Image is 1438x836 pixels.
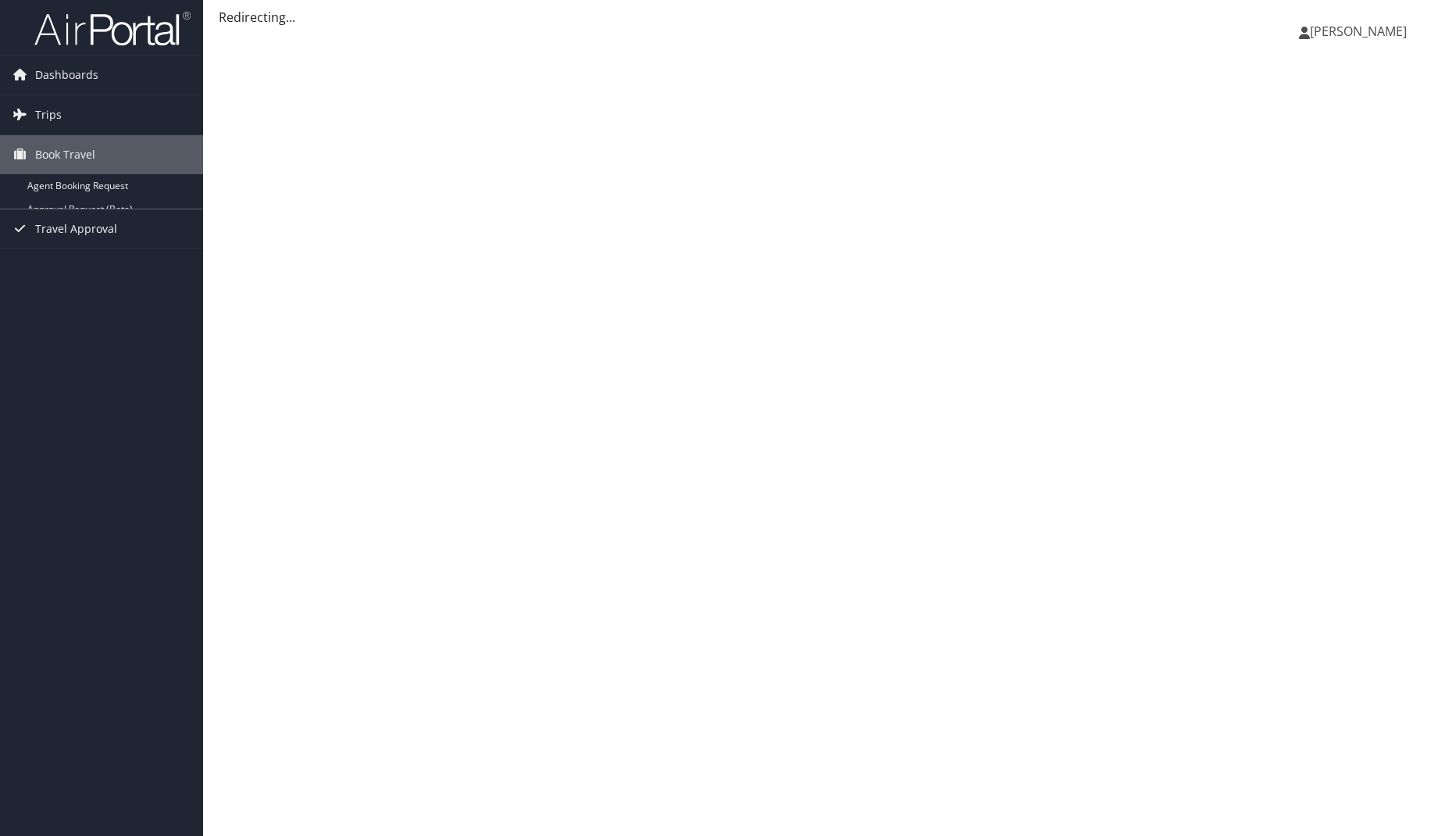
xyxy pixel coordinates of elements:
span: [PERSON_NAME] [1310,23,1407,40]
span: Trips [35,95,62,134]
div: Redirecting... [219,8,1422,27]
a: [PERSON_NAME] [1299,8,1422,55]
span: Book Travel [35,135,95,174]
span: Travel Approval [35,209,117,248]
span: Dashboards [35,55,98,95]
img: airportal-logo.png [34,10,191,47]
